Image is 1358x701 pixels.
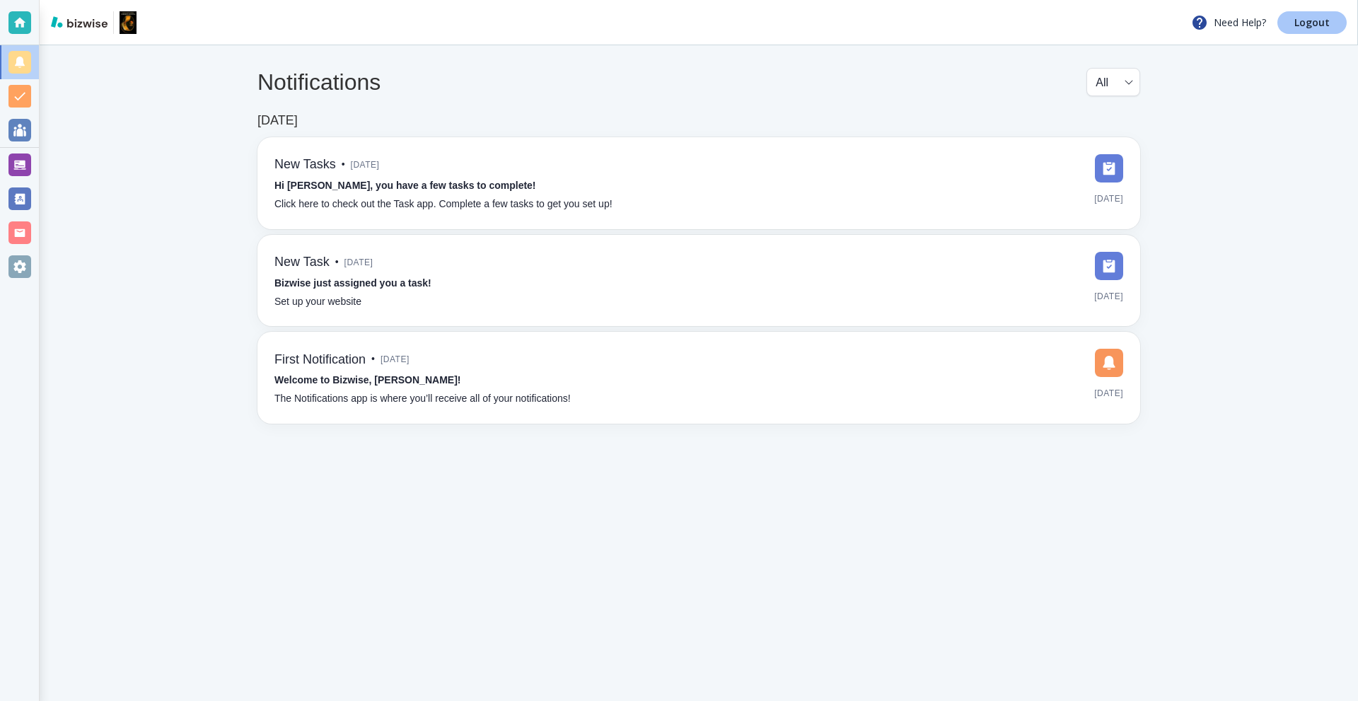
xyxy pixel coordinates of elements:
h6: New Task [274,255,330,270]
p: Need Help? [1191,14,1266,31]
p: Set up your website [274,294,361,310]
span: [DATE] [1094,188,1123,209]
p: Logout [1294,18,1330,28]
img: bizwise [51,16,108,28]
p: Click here to check out the Task app. Complete a few tasks to get you set up! [274,197,613,212]
a: New Task•[DATE]Bizwise just assigned you a task!Set up your website[DATE] [257,235,1140,327]
a: First Notification•[DATE]Welcome to Bizwise, [PERSON_NAME]!The Notifications app is where you’ll ... [257,332,1140,424]
a: Logout [1277,11,1347,34]
p: • [342,157,345,173]
h6: [DATE] [257,113,298,129]
a: New Tasks•[DATE]Hi [PERSON_NAME], you have a few tasks to complete!Click here to check out the Ta... [257,137,1140,229]
img: DashboardSidebarTasks.svg [1095,154,1123,183]
span: [DATE] [381,349,410,370]
img: DashboardSidebarNotification.svg [1095,349,1123,377]
p: • [335,255,339,270]
strong: Hi [PERSON_NAME], you have a few tasks to complete! [274,180,536,191]
img: Black Independent Filmmakers Association [120,11,137,34]
h6: First Notification [274,352,366,368]
span: [DATE] [351,154,380,175]
strong: Welcome to Bizwise, [PERSON_NAME]! [274,374,460,386]
h4: Notifications [257,69,381,95]
span: [DATE] [1094,383,1123,404]
div: All [1096,69,1131,95]
span: [DATE] [1094,286,1123,307]
h6: New Tasks [274,157,336,173]
p: • [371,352,375,367]
img: DashboardSidebarTasks.svg [1095,252,1123,280]
p: The Notifications app is where you’ll receive all of your notifications! [274,391,571,407]
strong: Bizwise just assigned you a task! [274,277,431,289]
span: [DATE] [344,252,373,273]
